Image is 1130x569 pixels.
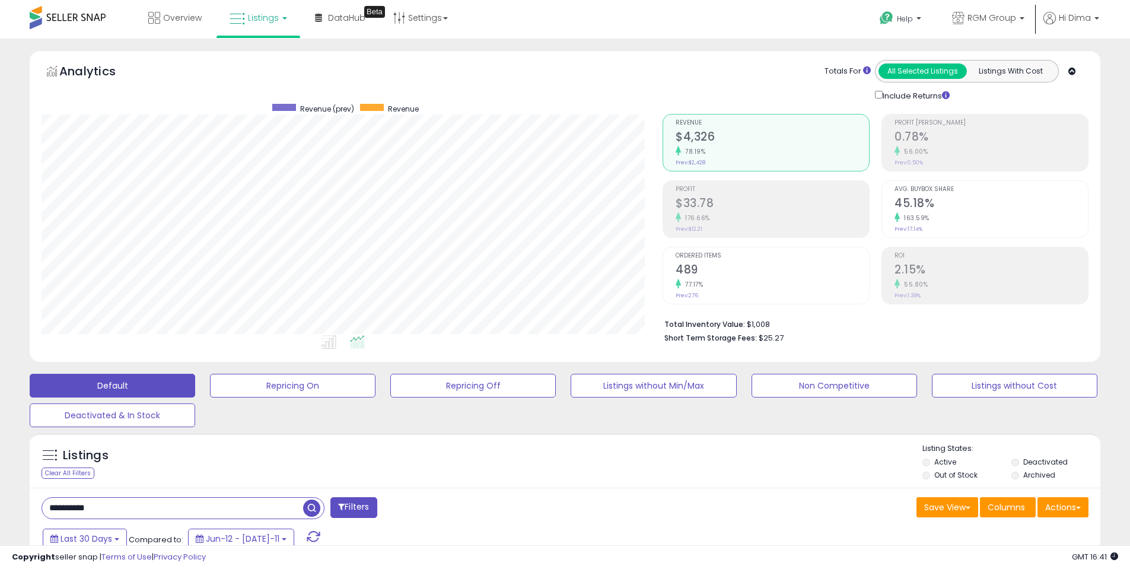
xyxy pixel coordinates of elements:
[676,263,869,279] h2: 489
[1043,12,1099,39] a: Hi Dima
[759,332,784,344] span: $25.27
[967,12,1016,24] span: RGM Group
[676,196,869,212] h2: $33.78
[300,104,354,114] span: Revenue (prev)
[681,280,703,289] small: 77.17%
[895,196,1088,212] h2: 45.18%
[900,280,928,289] small: 55.80%
[1037,497,1088,517] button: Actions
[752,374,917,398] button: Non Competitive
[1023,470,1055,480] label: Archived
[676,225,702,233] small: Prev: $12.21
[895,253,1088,259] span: ROI
[30,374,195,398] button: Default
[825,66,871,77] div: Totals For
[43,529,127,549] button: Last 30 Days
[895,225,922,233] small: Prev: 17.14%
[895,159,923,166] small: Prev: 0.50%
[878,63,967,79] button: All Selected Listings
[676,159,705,166] small: Prev: $2,428
[681,147,705,156] small: 78.19%
[676,292,698,299] small: Prev: 276
[1072,551,1118,562] span: 2025-08-11 16:41 GMT
[966,63,1055,79] button: Listings With Cost
[922,443,1100,454] p: Listing States:
[188,529,294,549] button: Jun-12 - [DATE]-11
[101,551,152,562] a: Terms of Use
[12,552,206,563] div: seller snap | |
[61,533,112,545] span: Last 30 Days
[154,551,206,562] a: Privacy Policy
[879,11,894,26] i: Get Help
[388,104,419,114] span: Revenue
[870,2,933,39] a: Help
[42,468,94,479] div: Clear All Filters
[163,12,202,24] span: Overview
[676,186,869,193] span: Profit
[129,534,183,545] span: Compared to:
[934,457,956,467] label: Active
[895,186,1088,193] span: Avg. Buybox Share
[664,319,745,329] b: Total Inventory Value:
[390,374,556,398] button: Repricing Off
[1023,457,1068,467] label: Deactivated
[664,333,757,343] b: Short Term Storage Fees:
[664,316,1080,330] li: $1,008
[895,120,1088,126] span: Profit [PERSON_NAME]
[932,374,1097,398] button: Listings without Cost
[571,374,736,398] button: Listings without Min/Max
[328,12,365,24] span: DataHub
[900,214,930,222] small: 163.59%
[916,497,978,517] button: Save View
[681,214,710,222] small: 176.66%
[934,470,978,480] label: Out of Stock
[63,447,109,464] h5: Listings
[895,292,921,299] small: Prev: 1.38%
[210,374,375,398] button: Repricing On
[364,6,385,18] div: Tooltip anchor
[866,88,964,102] div: Include Returns
[980,497,1036,517] button: Columns
[895,130,1088,146] h2: 0.78%
[206,533,279,545] span: Jun-12 - [DATE]-11
[676,120,869,126] span: Revenue
[59,63,139,82] h5: Analytics
[900,147,928,156] small: 56.00%
[1059,12,1091,24] span: Hi Dima
[330,497,377,518] button: Filters
[897,14,913,24] span: Help
[676,253,869,259] span: Ordered Items
[988,501,1025,513] span: Columns
[895,263,1088,279] h2: 2.15%
[12,551,55,562] strong: Copyright
[30,403,195,427] button: Deactivated & In Stock
[676,130,869,146] h2: $4,326
[248,12,279,24] span: Listings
